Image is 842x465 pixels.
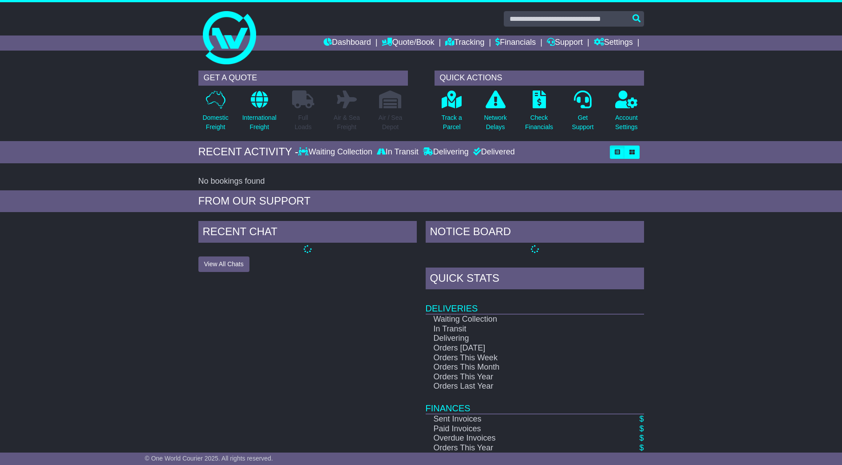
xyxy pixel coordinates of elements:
a: Support [547,35,583,51]
a: CheckFinancials [525,90,553,137]
td: Finances [426,391,644,414]
td: Overdue Invoices [426,433,613,443]
div: Quick Stats [426,268,644,292]
div: GET A QUOTE [198,71,408,86]
div: RECENT CHAT [198,221,417,245]
a: NetworkDelays [483,90,507,137]
td: Waiting Collection [426,314,613,324]
div: QUICK ACTIONS [435,71,644,86]
td: Delivering [426,334,613,343]
td: In Transit [426,324,613,334]
div: No bookings found [198,177,644,186]
a: InternationalFreight [242,90,277,137]
div: NOTICE BOARD [426,221,644,245]
div: FROM OUR SUPPORT [198,195,644,208]
td: Orders This Year [426,443,613,453]
p: Domestic Freight [202,113,228,132]
div: RECENT ACTIVITY - [198,146,299,158]
a: $ [639,433,644,442]
p: Account Settings [615,113,638,132]
p: International Freight [242,113,277,132]
a: $ [639,424,644,433]
td: Sent Invoices [426,414,613,424]
td: Paid Invoices [426,424,613,434]
a: GetSupport [571,90,594,137]
button: View All Chats [198,256,249,272]
a: Quote/Book [382,35,434,51]
a: Settings [594,35,633,51]
p: Air / Sea Depot [379,113,403,132]
div: Waiting Collection [298,147,374,157]
a: $ [639,443,644,452]
a: $ [639,414,644,423]
td: Orders This Week [426,353,613,363]
td: Deliveries [426,292,644,314]
p: Track a Parcel [442,113,462,132]
a: AccountSettings [615,90,638,137]
p: Air & Sea Freight [334,113,360,132]
td: Orders [DATE] [426,343,613,353]
a: Tracking [445,35,484,51]
p: Network Delays [484,113,506,132]
span: © One World Courier 2025. All rights reserved. [145,455,273,462]
a: DomesticFreight [202,90,229,137]
p: Full Loads [292,113,314,132]
div: Delivering [421,147,471,157]
p: Get Support [572,113,593,132]
a: Track aParcel [441,90,463,137]
a: Financials [495,35,536,51]
a: Dashboard [324,35,371,51]
td: Orders Last Year [426,382,613,391]
div: Delivered [471,147,515,157]
div: In Transit [375,147,421,157]
p: Check Financials [525,113,553,132]
td: Orders This Month [426,363,613,372]
td: Orders This Year [426,372,613,382]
